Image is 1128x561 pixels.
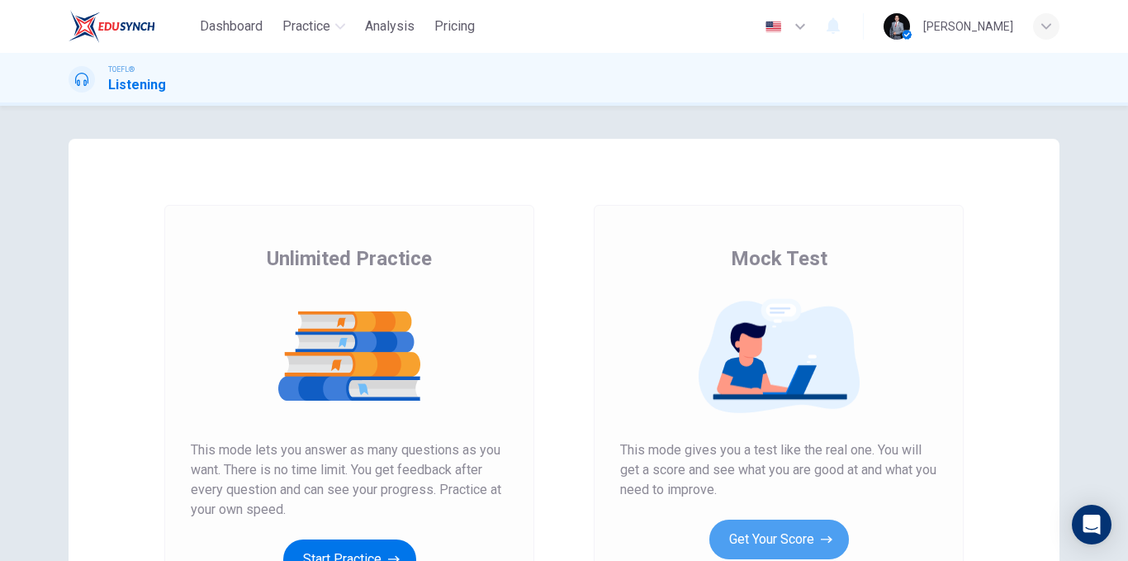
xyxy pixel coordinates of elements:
[267,245,432,272] span: Unlimited Practice
[282,17,330,36] span: Practice
[365,17,415,36] span: Analysis
[428,12,481,41] button: Pricing
[358,12,421,41] button: Analysis
[108,64,135,75] span: TOEFL®
[200,17,263,36] span: Dashboard
[884,13,910,40] img: Profile picture
[731,245,827,272] span: Mock Test
[763,21,784,33] img: en
[108,75,166,95] h1: Listening
[620,440,937,500] span: This mode gives you a test like the real one. You will get a score and see what you are good at a...
[193,12,269,41] button: Dashboard
[923,17,1013,36] div: [PERSON_NAME]
[276,12,352,41] button: Practice
[69,10,155,43] img: EduSynch logo
[191,440,508,520] span: This mode lets you answer as many questions as you want. There is no time limit. You get feedback...
[1072,505,1111,544] div: Open Intercom Messenger
[709,520,849,559] button: Get Your Score
[434,17,475,36] span: Pricing
[69,10,193,43] a: EduSynch logo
